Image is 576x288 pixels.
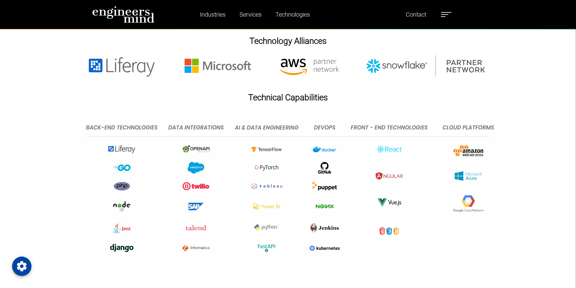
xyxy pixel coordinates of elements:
img: logos [72,55,504,77]
a: Technologies [273,8,312,21]
a: Contact [403,8,429,21]
img: logo [92,6,155,23]
a: Industries [197,8,228,21]
a: Services [237,8,264,21]
img: logos [66,112,510,264]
